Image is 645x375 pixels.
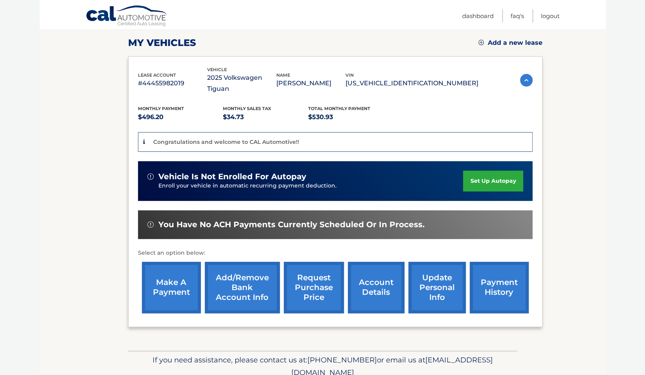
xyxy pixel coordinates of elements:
a: Add a new lease [478,39,542,47]
p: $496.20 [138,112,223,123]
a: set up autopay [463,171,523,191]
span: Monthly Payment [138,106,184,111]
span: [PHONE_NUMBER] [307,355,377,364]
span: vehicle is not enrolled for autopay [158,172,306,182]
span: You have no ACH payments currently scheduled or in process. [158,220,424,230]
h2: my vehicles [128,37,196,49]
p: [PERSON_NAME] [276,78,345,89]
a: request purchase price [284,262,344,313]
a: account details [348,262,404,313]
p: $530.93 [308,112,393,123]
span: Total Monthly Payment [308,106,370,111]
a: Add/Remove bank account info [205,262,280,313]
p: 2025 Volkswagen Tiguan [207,72,276,94]
a: FAQ's [511,9,524,22]
p: [US_VEHICLE_IDENTIFICATION_NUMBER] [345,78,478,89]
img: accordion-active.svg [520,74,533,86]
p: Select an option below: [138,248,533,258]
a: Cal Automotive [86,5,168,28]
p: #44455982019 [138,78,207,89]
span: vin [345,72,354,78]
span: Monthly sales Tax [223,106,271,111]
p: Enroll your vehicle in automatic recurring payment deduction. [158,182,463,190]
a: make a payment [142,262,201,313]
span: lease account [138,72,176,78]
p: $34.73 [223,112,308,123]
span: name [276,72,290,78]
p: Congratulations and welcome to CAL Automotive!! [153,138,299,145]
a: Dashboard [462,9,494,22]
img: alert-white.svg [147,173,154,180]
img: alert-white.svg [147,221,154,228]
a: Logout [541,9,560,22]
a: payment history [470,262,529,313]
a: update personal info [408,262,466,313]
img: add.svg [478,40,484,45]
span: vehicle [207,67,227,72]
